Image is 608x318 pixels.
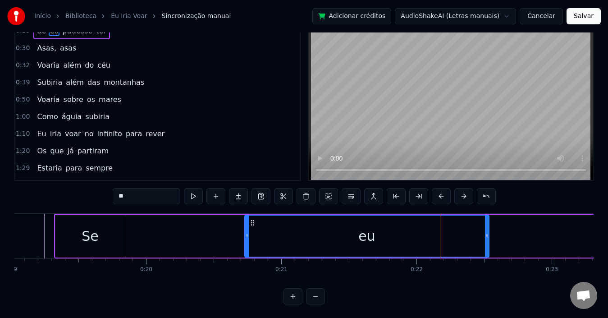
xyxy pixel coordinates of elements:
[16,95,30,104] span: 0:50
[145,129,165,139] span: rever
[63,60,82,70] span: além
[59,43,77,53] span: asas
[16,147,30,156] span: 1:20
[96,129,123,139] span: infinito
[7,7,25,25] img: youka
[85,163,114,173] span: sempre
[140,266,152,273] div: 0:20
[96,60,111,70] span: céu
[87,77,101,88] span: das
[84,111,110,122] span: subiria
[546,266,558,273] div: 0:23
[84,60,95,70] span: do
[64,129,82,139] span: voar
[34,12,231,21] nav: breadcrumb
[16,44,30,53] span: 0:30
[16,78,30,87] span: 0:39
[16,61,30,70] span: 0:32
[63,94,84,105] span: sobre
[275,266,288,273] div: 0:21
[16,129,30,138] span: 1:10
[98,94,122,105] span: mares
[65,77,85,88] span: além
[67,146,75,156] span: já
[36,146,47,156] span: Os
[312,8,392,24] button: Adicionar créditos
[36,60,60,70] span: Voaria
[5,266,17,273] div: 0:19
[36,43,57,53] span: Asas,
[77,146,110,156] span: partiram
[36,111,59,122] span: Como
[111,12,147,21] a: Eu Iria Voar
[358,226,375,246] div: eu
[567,8,601,24] button: Salvar
[61,111,82,122] span: águia
[125,129,143,139] span: para
[36,163,63,173] span: Estaria
[36,94,60,105] span: Voaria
[86,94,96,105] span: os
[65,163,83,173] span: para
[49,129,62,139] span: iria
[520,8,563,24] button: Cancelar
[49,146,64,156] span: que
[84,129,95,139] span: no
[36,77,63,88] span: Subiria
[65,12,96,21] a: Biblioteca
[16,112,30,121] span: 1:00
[103,77,145,88] span: montanhas
[34,12,51,21] a: Início
[16,164,30,173] span: 1:29
[82,226,99,246] div: Se
[36,129,47,139] span: Eu
[411,266,423,273] div: 0:22
[162,12,231,21] span: Sincronização manual
[570,282,597,309] div: Bate-papo aberto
